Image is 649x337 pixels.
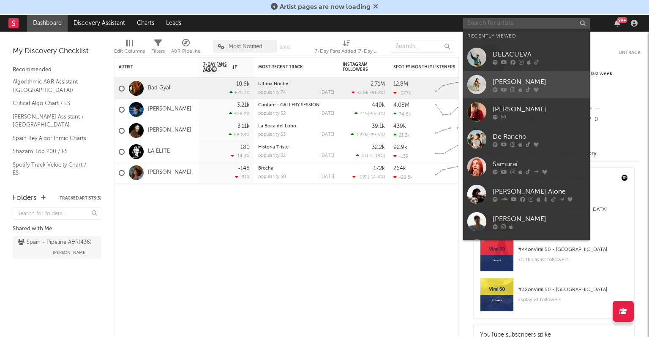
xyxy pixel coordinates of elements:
span: -962 % [370,91,384,95]
button: 99+ [614,20,620,27]
div: A&R Pipeline [171,36,201,60]
div: 32.2k [372,145,385,150]
div: 74.6k [393,111,411,117]
input: Search for folders... [13,208,101,220]
a: Spain Key Algorithmic Charts [13,134,93,143]
span: 7-Day Fans Added [203,62,230,72]
div: 264k [393,166,406,171]
a: De Rancho [463,126,590,153]
div: Shared with Me [13,224,101,234]
div: Filters [151,46,165,57]
div: 12.8M [393,81,408,87]
a: Samuraï [463,153,590,181]
div: La Boca del Lobo [258,124,334,129]
span: 47 [361,154,367,159]
span: -222 [358,175,368,180]
div: +28.2 % [229,111,250,116]
div: 3.11k [237,124,250,129]
div: 7-Day Fans Added (7-Day Fans Added) [315,36,378,60]
a: La Boca del Lobo [258,124,296,129]
svg: Chart title [431,78,469,99]
span: 1.22k [356,133,367,137]
div: ( ) [352,90,385,95]
div: Brecha [258,166,334,171]
div: Historia Triste [258,145,334,150]
input: Search for artists [463,18,590,29]
div: Recently Viewed [467,31,586,41]
div: -139 [393,154,409,159]
div: Última Noche [258,82,334,86]
div: popularity: 74 [258,90,286,95]
div: De Rancho [493,132,586,142]
a: [PERSON_NAME] Assistant / [GEOGRAPHIC_DATA] [13,112,93,129]
div: Artist [119,65,182,70]
div: ( ) [351,132,385,137]
a: Bad Gyal [148,85,170,92]
div: Filters [151,36,165,60]
button: Save [280,45,291,50]
div: +8.28 % [229,132,250,137]
span: Artist pages are now loading [280,4,371,11]
div: Edit Columns [114,36,145,60]
div: Folders [13,193,37,203]
div: -277k [393,90,411,96]
a: [PERSON_NAME] [148,127,191,134]
span: -14.4 % [369,175,384,180]
a: Algorithmic A&R Assistant ([GEOGRAPHIC_DATA]) [13,77,93,94]
div: popularity: 32 [258,154,286,158]
div: [PERSON_NAME] Alone [493,186,586,197]
span: -2.6k [357,91,368,95]
div: A&R Pipeline [171,46,201,57]
div: 7k playlist followers [518,295,628,305]
span: [PERSON_NAME] [53,248,87,258]
div: Edit Columns [114,46,145,57]
div: [DATE] [320,90,334,95]
div: ( ) [354,111,385,116]
a: Critical Algo Chart / ES [13,99,93,108]
div: -148 [238,166,250,171]
div: 21.3k [393,132,410,138]
a: [PERSON_NAME] [148,106,191,113]
div: Instagram Followers [343,62,372,72]
div: Most Recent Track [258,65,322,70]
div: Spotify Monthly Listeners [393,65,457,70]
svg: Chart title [431,99,469,120]
svg: Chart title [431,120,469,141]
div: 4.08M [393,102,409,108]
span: -29.6 % [368,133,384,137]
div: # 32 on Viral 50 - [GEOGRAPHIC_DATA] [518,285,628,295]
a: Historia Triste [258,145,289,150]
span: Most Notified [229,44,262,49]
div: 92.9k [393,145,407,150]
div: popularity: 53 [258,132,286,137]
a: Despistaos [463,235,590,263]
div: [DATE] [320,175,334,179]
div: Samuraï [493,159,586,169]
a: Spain - Pipeline A&R(436)[PERSON_NAME] [13,236,101,259]
div: -31 % [235,174,250,180]
span: -4.08 % [368,154,384,159]
div: -28.5k [393,175,413,180]
div: 7-Day Fans Added (7-Day Fans Added) [315,46,378,57]
div: -14.3 % [231,153,250,159]
div: 39.1k [372,124,385,129]
div: popularity: 50 [258,175,286,179]
div: [DATE] [320,132,334,137]
div: popularity: 52 [258,111,286,116]
a: [PERSON_NAME] Alone [463,181,590,208]
div: 99 + [617,17,627,23]
div: [DATE] [320,111,334,116]
div: ( ) [352,174,385,180]
div: ( ) [356,153,385,159]
div: 439k [393,124,406,129]
div: 449k [372,102,385,108]
div: [DATE] [320,154,334,158]
a: LA ÉLITE [148,148,170,155]
div: 10.6k [236,81,250,87]
div: -- [584,103,641,114]
div: My Discovery Checklist [13,46,101,57]
div: Recommended [13,65,101,75]
div: Spain - Pipeline A&R ( 436 ) [18,237,92,248]
a: Spotify Track Velocity Chart / ES [13,160,93,178]
button: Untrack [619,49,641,57]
